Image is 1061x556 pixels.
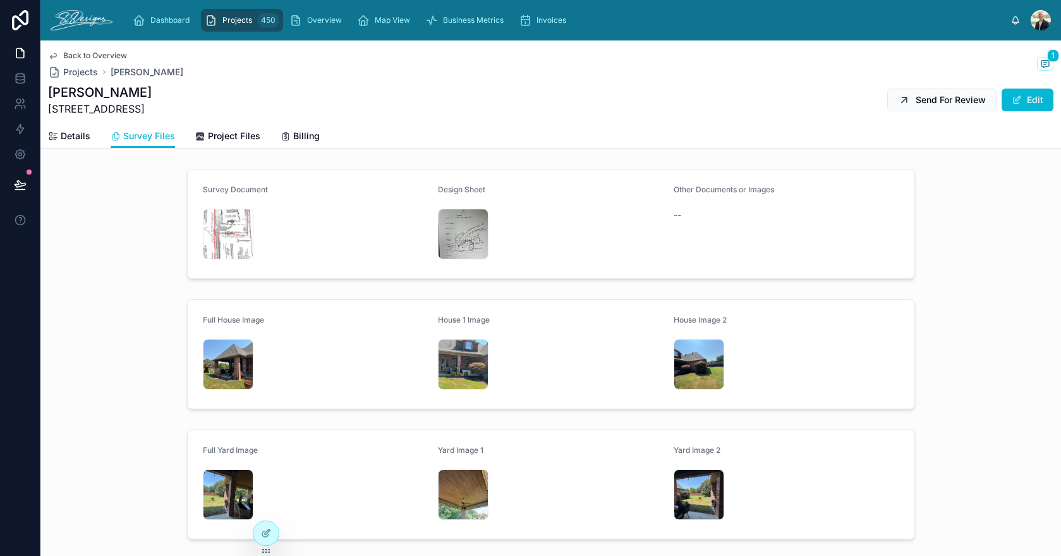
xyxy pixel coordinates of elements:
a: Invoices [515,9,575,32]
span: Overview [307,15,342,25]
span: Project Files [208,130,260,142]
span: Projects [222,15,252,25]
div: scrollable content [123,6,1010,34]
span: Invoices [537,15,566,25]
span: Yard Image 1 [438,445,483,455]
a: Overview [286,9,351,32]
a: Survey Files [111,125,175,149]
span: -- [674,209,681,221]
span: Dashboard [150,15,190,25]
div: 450 [257,13,279,28]
span: House 1 Image [438,315,490,324]
h1: [PERSON_NAME] [48,83,152,101]
a: Back to Overview [48,51,127,61]
span: Details [61,130,90,142]
span: Yard Image 2 [674,445,720,455]
span: Other Documents or Images [674,185,774,194]
a: Billing [281,125,320,150]
a: Projects [48,66,98,78]
span: Back to Overview [63,51,127,61]
span: House Image 2 [674,315,727,324]
span: Business Metrics [443,15,504,25]
a: Projects450 [201,9,283,32]
span: Send For Review [916,94,986,106]
img: App logo [51,10,112,30]
button: Edit [1002,89,1053,111]
a: Dashboard [129,9,198,32]
span: Survey Document [203,185,268,194]
a: Project Files [195,125,260,150]
span: Projects [63,66,98,78]
a: Business Metrics [421,9,512,32]
span: Full House Image [203,315,264,324]
span: Design Sheet [438,185,485,194]
span: 1 [1047,49,1059,62]
span: Billing [293,130,320,142]
span: Map View [375,15,410,25]
a: [PERSON_NAME] [111,66,183,78]
button: Send For Review [887,89,997,111]
span: Full Yard Image [203,445,258,455]
span: [STREET_ADDRESS] [48,101,152,116]
button: 1 [1037,57,1053,73]
a: Details [48,125,90,150]
span: Survey Files [123,130,175,142]
a: Map View [353,9,419,32]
